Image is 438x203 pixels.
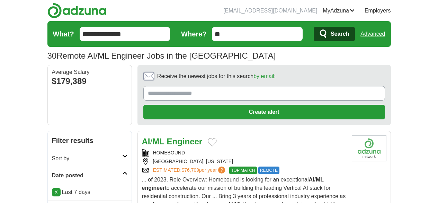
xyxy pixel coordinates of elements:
h1: Remote AI/ML Engineer Jobs in the [GEOGRAPHIC_DATA] [47,51,276,60]
li: [EMAIL_ADDRESS][DOMAIN_NAME] [223,7,317,15]
a: MyAdzuna [323,7,355,15]
span: REMOTE [258,167,279,174]
span: $76,709 [181,167,199,173]
strong: ML [152,137,164,146]
a: Date posted [48,167,132,184]
p: Last 7 days [52,188,127,196]
div: $179,389 [52,75,127,87]
strong: engineer [142,185,165,191]
button: Add to favorite jobs [208,138,217,146]
a: X [52,188,61,196]
a: Advanced [360,27,385,41]
strong: AI [142,137,150,146]
label: Where? [181,29,206,39]
div: HOMEBOUND [142,149,346,157]
strong: Engineer [167,137,203,146]
a: ESTIMATED:$76,709per year? [153,167,227,174]
a: AI/ML Engineer [142,137,203,146]
span: Receive the newest jobs for this search : [157,72,276,81]
span: 30 [47,50,57,62]
a: Employers [365,7,391,15]
span: TOP MATCH [229,167,257,174]
button: Search [314,27,355,41]
button: Create alert [143,105,385,119]
h2: Filter results [48,131,132,150]
span: Search [331,27,349,41]
img: Company logo [352,135,386,161]
a: by email [253,73,274,79]
span: ? [218,167,225,174]
h2: Date posted [52,171,122,180]
strong: ML [316,177,324,183]
label: What? [53,29,74,39]
strong: AI [309,177,314,183]
div: Average Salary [52,69,127,75]
a: Sort by [48,150,132,167]
img: Adzuna logo [47,3,106,18]
h2: Sort by [52,154,122,163]
div: [GEOGRAPHIC_DATA], [US_STATE] [142,158,346,165]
